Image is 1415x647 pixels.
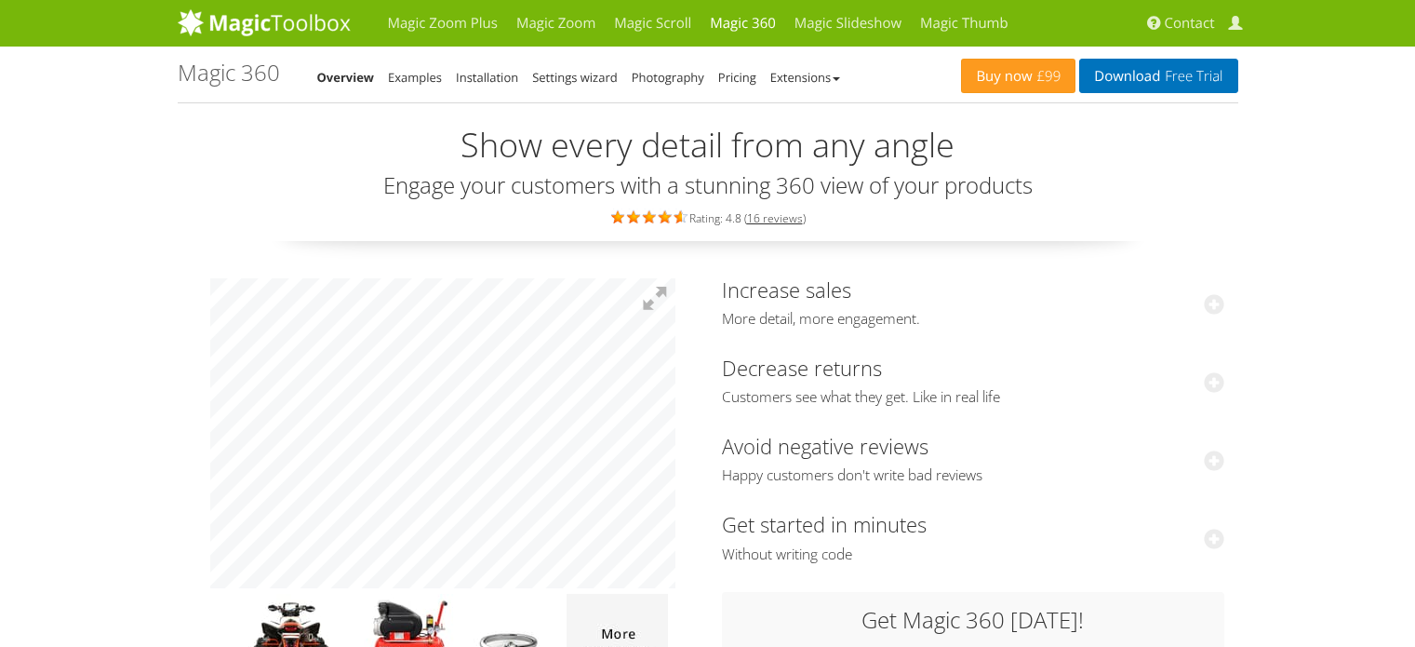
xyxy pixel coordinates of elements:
a: Settings wizard [532,69,618,86]
a: 16 reviews [747,210,803,226]
span: More detail, more engagement. [722,310,1224,329]
a: Pricing [718,69,756,86]
span: Customers see what they get. Like in real life [722,388,1224,407]
a: Overview [317,69,375,86]
img: MagicToolbox.com - Image tools for your website [178,8,351,36]
h3: Engage your customers with a stunning 360 view of your products [178,173,1238,197]
a: DownloadFree Trial [1079,59,1237,93]
span: Free Trial [1160,69,1222,84]
a: Installation [456,69,518,86]
a: Decrease returnsCustomers see what they get. Like in real life [722,354,1224,407]
a: Avoid negative reviewsHappy customers don't write bad reviews [722,432,1224,485]
a: Increase salesMore detail, more engagement. [722,276,1224,329]
h1: Magic 360 [178,61,280,85]
div: Rating: 4.8 ( ) [178,207,1238,227]
a: Buy now£99 [961,59,1075,93]
span: Contact [1165,14,1215,33]
a: Extensions [770,69,840,86]
a: Examples [388,69,442,86]
span: Without writing code [722,546,1224,564]
a: Get started in minutesWithout writing code [722,510,1224,563]
a: Photography [632,69,704,86]
h2: Show every detail from any angle [178,127,1238,164]
span: Happy customers don't write bad reviews [722,466,1224,485]
span: £99 [1033,69,1061,84]
h3: Get Magic 360 [DATE]! [741,608,1206,632]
